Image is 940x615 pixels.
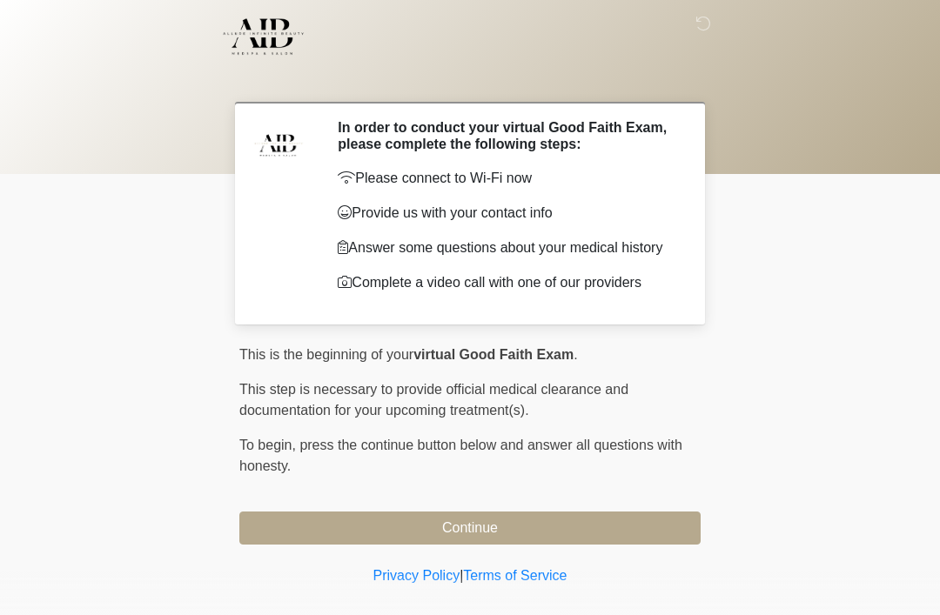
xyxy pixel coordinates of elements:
span: To begin, [239,438,299,452]
a: | [460,568,463,583]
p: Please connect to Wi-Fi now [338,168,675,189]
span: . [574,347,577,362]
img: Allure Infinite Beauty Logo [222,13,305,60]
h2: In order to conduct your virtual Good Faith Exam, please complete the following steps: [338,119,675,152]
img: Agent Avatar [252,119,305,171]
p: Answer some questions about your medical history [338,237,675,258]
p: Provide us with your contact info [338,203,675,224]
strong: virtual Good Faith Exam [413,347,574,362]
a: Terms of Service [463,568,567,583]
p: Complete a video call with one of our providers [338,272,675,293]
span: This is the beginning of your [239,347,413,362]
button: Continue [239,511,701,545]
span: press the continue button below and answer all questions with honesty. [239,438,682,473]
span: This step is necessary to provide official medical clearance and documentation for your upcoming ... [239,382,628,418]
h1: ‎ ‎ [226,63,714,95]
a: Privacy Policy [373,568,460,583]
